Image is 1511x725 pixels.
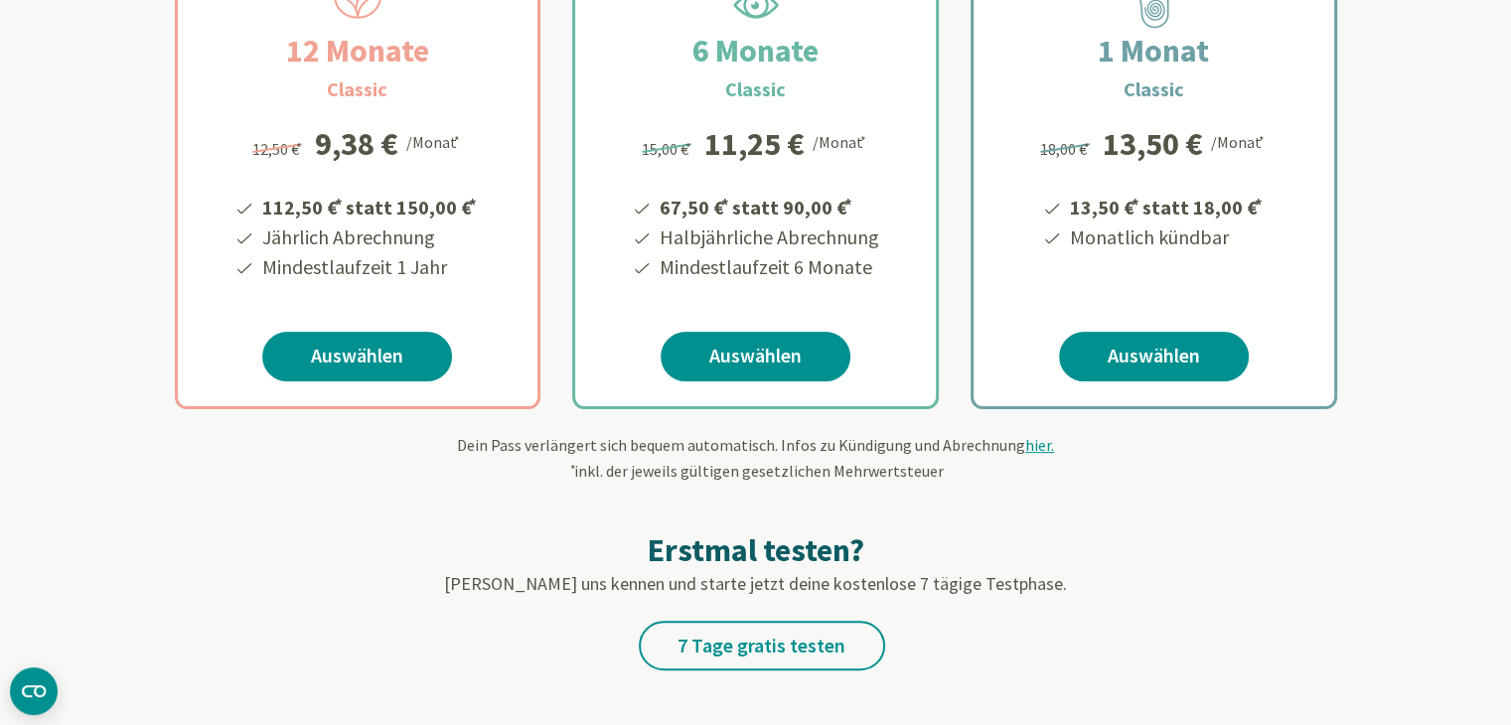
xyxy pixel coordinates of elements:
[1124,74,1184,104] h3: Classic
[175,570,1337,597] p: [PERSON_NAME] uns kennen und starte jetzt deine kostenlose 7 tägige Testphase.
[262,332,452,381] a: Auswählen
[10,667,58,715] button: CMP-Widget öffnen
[645,27,866,74] h2: 6 Monate
[1067,222,1266,252] li: Monatlich kündbar
[259,189,480,222] li: 112,50 € statt 150,00 €
[1025,435,1054,455] span: hier.
[657,189,879,222] li: 67,50 € statt 90,00 €
[1211,128,1268,154] div: /Monat
[238,27,477,74] h2: 12 Monate
[704,128,805,160] div: 11,25 €
[661,332,850,381] a: Auswählen
[1067,189,1266,222] li: 13,50 € statt 18,00 €
[315,128,398,160] div: 9,38 €
[639,621,885,670] a: 7 Tage gratis testen
[1059,332,1249,381] a: Auswählen
[175,433,1337,483] div: Dein Pass verlängert sich bequem automatisch. Infos zu Kündigung und Abrechnung
[175,530,1337,570] h2: Erstmal testen?
[1103,128,1203,160] div: 13,50 €
[406,128,463,154] div: /Monat
[813,128,869,154] div: /Monat
[259,222,480,252] li: Jährlich Abrechnung
[327,74,387,104] h3: Classic
[1050,27,1257,74] h2: 1 Monat
[1040,139,1093,159] span: 18,00 €
[252,139,305,159] span: 12,50 €
[657,222,879,252] li: Halbjährliche Abrechnung
[259,252,480,282] li: Mindestlaufzeit 1 Jahr
[725,74,786,104] h3: Classic
[642,139,694,159] span: 15,00 €
[568,461,944,481] span: inkl. der jeweils gültigen gesetzlichen Mehrwertsteuer
[657,252,879,282] li: Mindestlaufzeit 6 Monate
